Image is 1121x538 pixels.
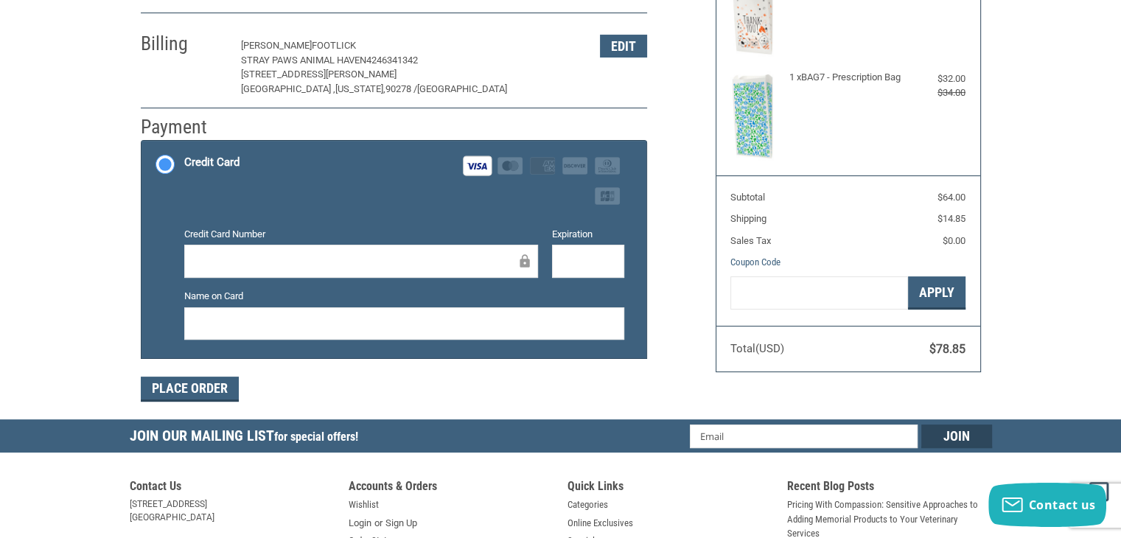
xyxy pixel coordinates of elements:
[417,83,507,94] span: [GEOGRAPHIC_DATA]
[184,289,624,304] label: Name on Card
[241,69,397,80] span: [STREET_ADDRESS][PERSON_NAME]
[568,479,772,497] h5: Quick Links
[274,430,358,444] span: for special offers!
[241,55,366,66] span: STRAY PAWS ANIMAL HAVEN
[130,479,335,497] h5: Contact Us
[385,516,417,531] a: Sign Up
[730,192,765,203] span: Subtotal
[312,40,356,51] span: FOOTLICK
[141,32,227,56] h2: Billing
[730,235,771,246] span: Sales Tax
[789,71,904,83] h4: 1 x BAG7 - Prescription Bag
[366,516,391,531] span: or
[130,419,366,457] h5: Join Our Mailing List
[921,425,992,448] input: Join
[787,479,992,497] h5: Recent Blog Posts
[690,425,918,448] input: Email
[335,83,385,94] span: [US_STATE],
[349,479,553,497] h5: Accounts & Orders
[730,342,784,355] span: Total (USD)
[385,83,417,94] span: 90278 /
[184,227,538,242] label: Credit Card Number
[141,115,227,139] h2: Payment
[568,516,633,531] a: Online Exclusives
[908,276,965,310] button: Apply
[241,40,312,51] span: [PERSON_NAME]
[1029,497,1096,513] span: Contact us
[366,55,418,66] span: 4246341342
[600,35,647,57] button: Edit
[907,85,965,100] div: $34.00
[141,377,239,402] button: Place Order
[568,497,608,512] a: Categories
[943,235,965,246] span: $0.00
[730,213,766,224] span: Shipping
[907,71,965,86] div: $32.00
[184,150,240,175] div: Credit Card
[349,497,379,512] a: Wishlist
[552,227,624,242] label: Expiration
[349,516,371,531] a: Login
[929,342,965,356] span: $78.85
[937,213,965,224] span: $14.85
[988,483,1106,527] button: Contact us
[730,276,908,310] input: Gift Certificate or Coupon Code
[730,256,780,268] a: Coupon Code
[241,83,335,94] span: [GEOGRAPHIC_DATA] ,
[937,192,965,203] span: $64.00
